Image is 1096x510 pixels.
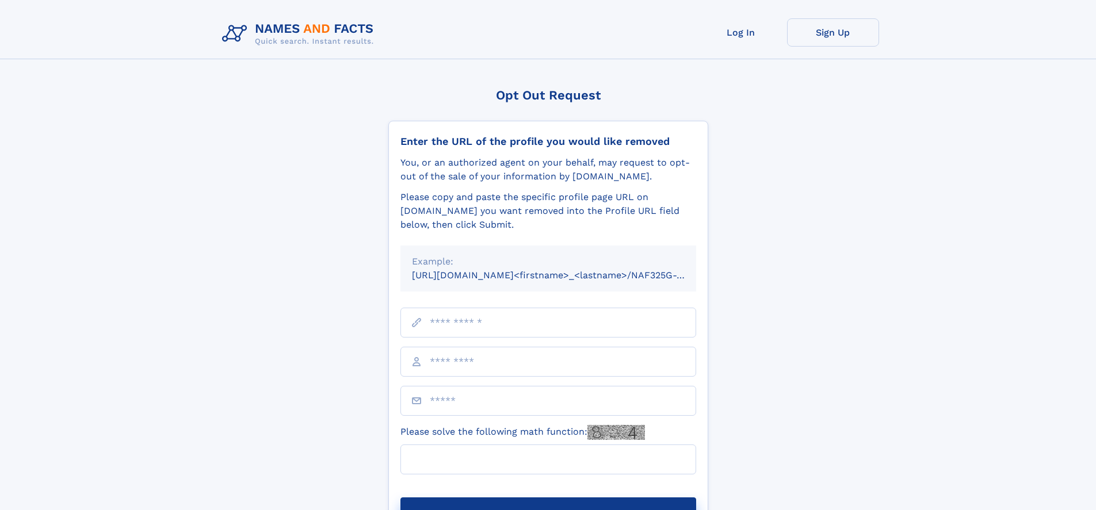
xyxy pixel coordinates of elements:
[217,18,383,49] img: Logo Names and Facts
[412,270,718,281] small: [URL][DOMAIN_NAME]<firstname>_<lastname>/NAF325G-xxxxxxxx
[400,135,696,148] div: Enter the URL of the profile you would like removed
[400,190,696,232] div: Please copy and paste the specific profile page URL on [DOMAIN_NAME] you want removed into the Pr...
[388,88,708,102] div: Opt Out Request
[400,156,696,183] div: You, or an authorized agent on your behalf, may request to opt-out of the sale of your informatio...
[400,425,645,440] label: Please solve the following math function:
[695,18,787,47] a: Log In
[412,255,685,269] div: Example:
[787,18,879,47] a: Sign Up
